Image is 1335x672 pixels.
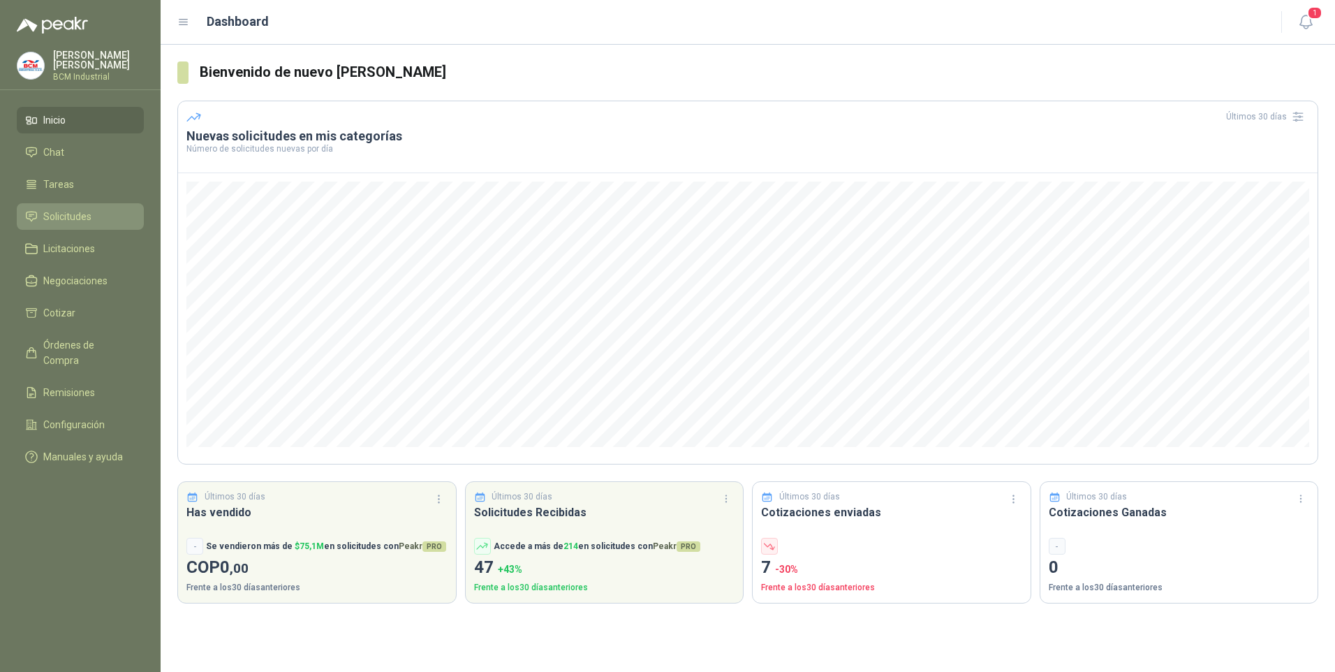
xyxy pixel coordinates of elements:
[775,564,798,575] span: -30 %
[230,560,249,576] span: ,00
[1049,538,1065,555] div: -
[17,235,144,262] a: Licitaciones
[1066,490,1127,504] p: Últimos 30 días
[220,557,249,577] span: 0
[17,332,144,374] a: Órdenes de Compra
[1049,555,1310,581] p: 0
[1049,504,1310,521] h3: Cotizaciones Ganadas
[17,300,144,326] a: Cotizar
[200,61,1318,83] h3: Bienvenido de nuevo [PERSON_NAME]
[17,52,44,79] img: Company Logo
[17,411,144,438] a: Configuración
[17,444,144,470] a: Manuales y ayuda
[399,541,446,551] span: Peakr
[186,555,448,581] p: COP
[17,107,144,133] a: Inicio
[761,504,1022,521] h3: Cotizaciones enviadas
[779,490,840,504] p: Últimos 30 días
[43,145,64,160] span: Chat
[43,417,105,432] span: Configuración
[43,305,75,321] span: Cotizar
[474,581,735,594] p: Frente a los 30 días anteriores
[186,145,1309,153] p: Número de solicitudes nuevas por día
[474,504,735,521] h3: Solicitudes Recibidas
[1293,10,1318,35] button: 1
[492,490,552,504] p: Últimos 30 días
[677,541,700,552] span: PRO
[186,128,1309,145] h3: Nuevas solicitudes en mis categorías
[53,50,144,70] p: [PERSON_NAME] [PERSON_NAME]
[1226,105,1309,128] div: Últimos 30 días
[43,209,91,224] span: Solicitudes
[422,541,446,552] span: PRO
[498,564,522,575] span: + 43 %
[43,241,95,256] span: Licitaciones
[206,540,446,553] p: Se vendieron más de en solicitudes con
[205,490,265,504] p: Últimos 30 días
[186,538,203,555] div: -
[1049,581,1310,594] p: Frente a los 30 días anteriores
[474,555,735,581] p: 47
[53,73,144,81] p: BCM Industrial
[17,17,88,34] img: Logo peakr
[1307,6,1322,20] span: 1
[43,177,74,192] span: Tareas
[186,504,448,521] h3: Has vendido
[761,581,1022,594] p: Frente a los 30 días anteriores
[17,379,144,406] a: Remisiones
[563,541,578,551] span: 214
[17,203,144,230] a: Solicitudes
[43,449,123,465] span: Manuales y ayuda
[761,555,1022,581] p: 7
[43,273,108,288] span: Negociaciones
[494,540,700,553] p: Accede a más de en solicitudes con
[186,581,448,594] p: Frente a los 30 días anteriores
[295,541,324,551] span: $ 75,1M
[17,171,144,198] a: Tareas
[43,385,95,400] span: Remisiones
[17,268,144,294] a: Negociaciones
[207,12,269,31] h1: Dashboard
[17,139,144,166] a: Chat
[653,541,700,551] span: Peakr
[43,337,131,368] span: Órdenes de Compra
[43,112,66,128] span: Inicio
